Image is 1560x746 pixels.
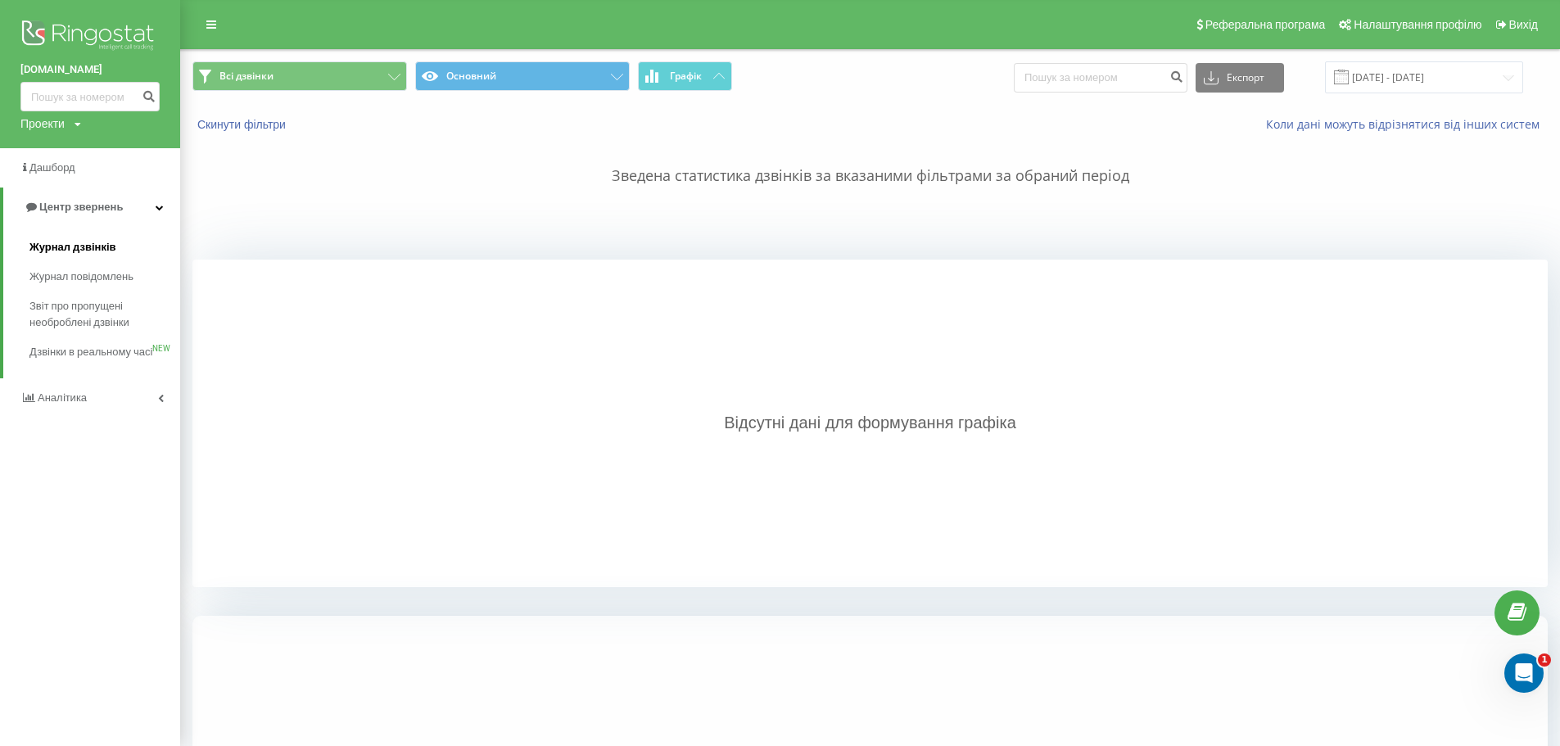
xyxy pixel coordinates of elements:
[1538,653,1551,667] span: 1
[192,133,1548,187] p: Зведена статистика дзвінків за вказаними фільтрами за обраний період
[20,82,160,111] input: Пошук за номером
[1196,63,1284,93] button: Експорт
[1509,18,1538,31] span: Вихід
[1354,18,1481,31] span: Налаштування профілю
[192,260,1548,587] div: Відсутні дані для формування графіка
[415,61,630,91] button: Основний
[29,292,180,337] a: Звіт про пропущені необроблені дзвінки
[1014,63,1187,93] input: Пошук за номером
[219,70,274,83] span: Всі дзвінки
[29,298,172,331] span: Звіт про пропущені необроблені дзвінки
[20,16,160,57] img: Ringostat logo
[29,233,180,262] a: Журнал дзвінків
[192,61,407,91] button: Всі дзвінки
[29,161,75,174] span: Дашборд
[1504,653,1544,693] iframe: Intercom live chat
[38,391,87,404] span: Аналiтика
[1266,116,1548,132] a: Коли дані можуть відрізнятися вiд інших систем
[29,239,116,255] span: Журнал дзвінків
[192,117,294,132] button: Скинути фільтри
[670,70,702,82] span: Графік
[29,262,180,292] a: Журнал повідомлень
[20,115,65,132] div: Проекти
[29,269,133,285] span: Журнал повідомлень
[39,201,123,213] span: Центр звернень
[3,188,180,227] a: Центр звернень
[20,61,160,78] a: [DOMAIN_NAME]
[29,337,180,367] a: Дзвінки в реальному часіNEW
[638,61,732,91] button: Графік
[1205,18,1326,31] span: Реферальна програма
[29,344,152,360] span: Дзвінки в реальному часі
